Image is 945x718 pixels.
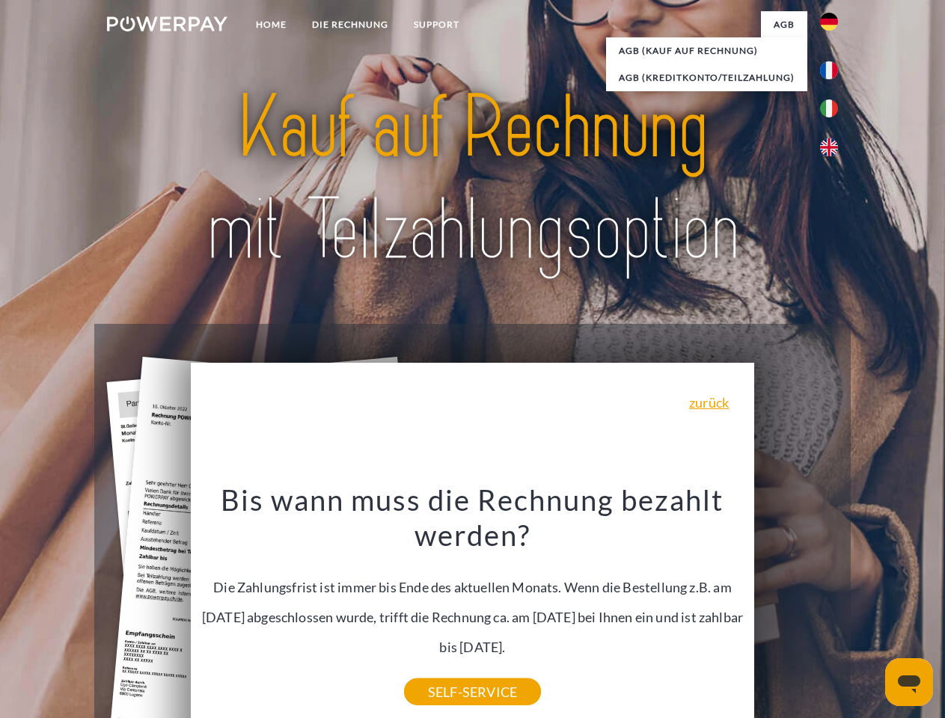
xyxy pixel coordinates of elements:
[689,396,729,409] a: zurück
[401,11,472,38] a: SUPPORT
[820,138,838,156] img: en
[107,16,227,31] img: logo-powerpay-white.svg
[606,64,807,91] a: AGB (Kreditkonto/Teilzahlung)
[404,678,541,705] a: SELF-SERVICE
[606,37,807,64] a: AGB (Kauf auf Rechnung)
[200,482,746,553] h3: Bis wann muss die Rechnung bezahlt werden?
[820,99,838,117] img: it
[299,11,401,38] a: DIE RECHNUNG
[820,61,838,79] img: fr
[885,658,933,706] iframe: Schaltfläche zum Öffnen des Messaging-Fensters
[820,13,838,31] img: de
[200,482,746,692] div: Die Zahlungsfrist ist immer bis Ende des aktuellen Monats. Wenn die Bestellung z.B. am [DATE] abg...
[243,11,299,38] a: Home
[143,72,802,286] img: title-powerpay_de.svg
[761,11,807,38] a: agb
